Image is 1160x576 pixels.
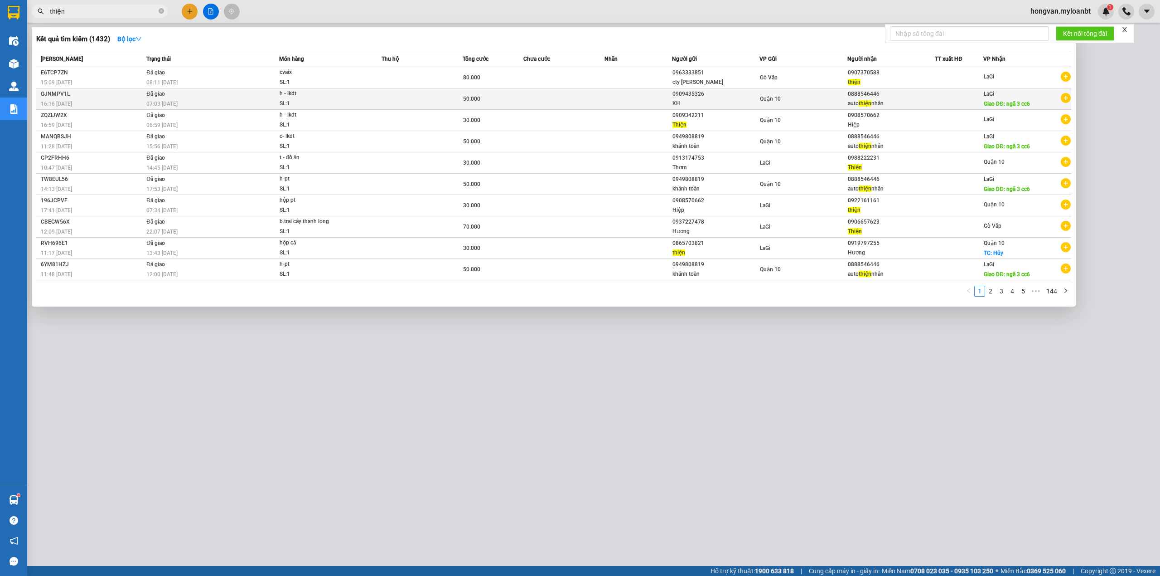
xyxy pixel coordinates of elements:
span: plus-circle [1061,157,1071,167]
span: Đã giao [146,133,165,140]
span: Giao DĐ: ngã 3 cc6 [984,101,1030,107]
img: warehouse-icon [9,495,19,505]
div: auto nhân [848,142,935,151]
div: TW8EUL56 [41,175,144,184]
span: Giao DĐ: ngã 3 cc6 [984,186,1030,192]
span: LaGi [984,116,994,122]
span: Thu hộ [382,56,399,62]
div: khánh toàn [672,269,759,279]
span: close-circle [159,8,164,14]
div: cvaix [280,68,348,78]
div: 0913174753 [672,153,759,163]
strong: Bộ lọc [117,35,142,43]
span: 11:48 [DATE] [41,271,72,278]
span: 11:17 [DATE] [41,250,72,256]
span: Quận 10 [760,181,781,187]
div: 0909435326 [672,89,759,99]
span: plus-circle [1061,136,1071,146]
span: Đã giao [146,91,165,97]
div: SL: 1 [280,205,348,215]
span: plus-circle [1061,200,1071,210]
span: ••• [1029,286,1043,297]
span: Quận 10 [760,96,781,102]
span: 50.000 [463,266,480,273]
div: hộp pt [280,195,348,205]
div: SL: 1 [280,163,348,173]
span: close-circle [159,7,164,16]
span: plus-circle [1061,93,1071,103]
div: SL: 1 [280,248,348,258]
span: 50.000 [463,138,480,145]
img: solution-icon [9,104,19,114]
div: GP2FRHH6 [41,153,144,163]
span: 15:09 [DATE] [41,79,72,86]
span: LaGi [984,176,994,182]
span: plus-circle [1061,264,1071,273]
span: plus-circle [1061,114,1071,124]
div: auto nhân [848,184,935,194]
span: thiện [859,185,871,192]
div: SL: 1 [280,142,348,151]
span: TC: Hủy [984,250,1003,256]
span: 07:34 [DATE] [146,207,178,214]
img: warehouse-icon [9,59,19,68]
div: 0949808819 [672,132,759,142]
div: 0949808819 [672,175,759,184]
div: QJNMPV1L [41,89,144,99]
span: 12:00 [DATE] [146,271,178,278]
span: Đã giao [146,240,165,246]
button: Kết nối tổng đài [1056,26,1114,41]
span: 17:41 [DATE] [41,207,72,214]
div: 0908570662 [848,111,935,120]
div: 196JCPVF [41,196,144,205]
div: Hương [672,227,759,236]
span: thiện [859,100,871,107]
span: thiện [848,207,860,213]
span: Người gửi [672,56,697,62]
span: Đã giao [146,219,165,225]
span: 16:59 [DATE] [41,122,72,128]
div: 0919797255 [848,239,935,248]
div: auto nhân [848,269,935,279]
div: 0908570662 [672,196,759,205]
div: 0909342211 [672,111,759,120]
span: 30.000 [463,117,480,123]
div: 0906657623 [848,217,935,227]
span: LaGi [984,261,994,268]
span: right [1063,288,1068,293]
div: 0937227478 [672,217,759,227]
span: plus-circle [1061,72,1071,82]
div: 0888546446 [848,89,935,99]
div: Hiệp [672,205,759,215]
div: Hiệp [848,120,935,130]
span: Quận 10 [984,240,1005,246]
a: 2 [986,286,996,296]
a: 3 [996,286,1006,296]
span: thiện [859,143,871,149]
span: plus-circle [1061,242,1071,252]
li: 1 [974,286,985,297]
a: 1 [975,286,985,296]
span: Thiện [848,164,862,171]
span: Đã giao [146,69,165,76]
span: Quận 10 [760,266,781,273]
span: 07:03 [DATE] [146,101,178,107]
div: h-pt [280,259,348,269]
div: E6TCP7ZN [41,68,144,78]
span: question-circle [10,516,18,525]
span: LaGi [760,224,770,230]
span: LaGi [760,202,770,209]
li: Next 5 Pages [1029,286,1043,297]
div: 0888546446 [848,175,935,184]
div: 0949808819 [672,260,759,269]
div: SL: 1 [280,269,348,279]
span: close [1121,26,1128,33]
a: 144 [1044,286,1060,296]
span: [PERSON_NAME] [41,56,83,62]
span: 13:43 [DATE] [146,250,178,256]
div: 6YM81HZJ [41,260,144,269]
span: 15:56 [DATE] [146,143,178,150]
div: KH [672,99,759,108]
span: 22:07 [DATE] [146,229,178,235]
div: h-pt [280,174,348,184]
